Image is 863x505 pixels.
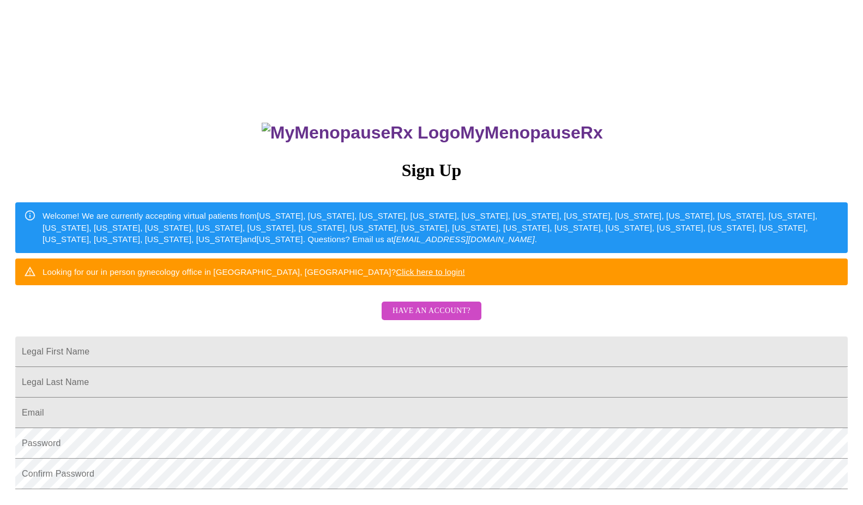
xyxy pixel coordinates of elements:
[262,123,460,143] img: MyMenopauseRx Logo
[43,262,465,282] div: Looking for our in person gynecology office in [GEOGRAPHIC_DATA], [GEOGRAPHIC_DATA]?
[382,302,481,321] button: Have an account?
[43,206,839,249] div: Welcome! We are currently accepting virtual patients from [US_STATE], [US_STATE], [US_STATE], [US...
[379,314,484,323] a: Have an account?
[393,304,470,318] span: Have an account?
[396,267,465,276] a: Click here to login!
[17,123,848,143] h3: MyMenopauseRx
[394,235,535,244] em: [EMAIL_ADDRESS][DOMAIN_NAME]
[15,160,848,181] h3: Sign Up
